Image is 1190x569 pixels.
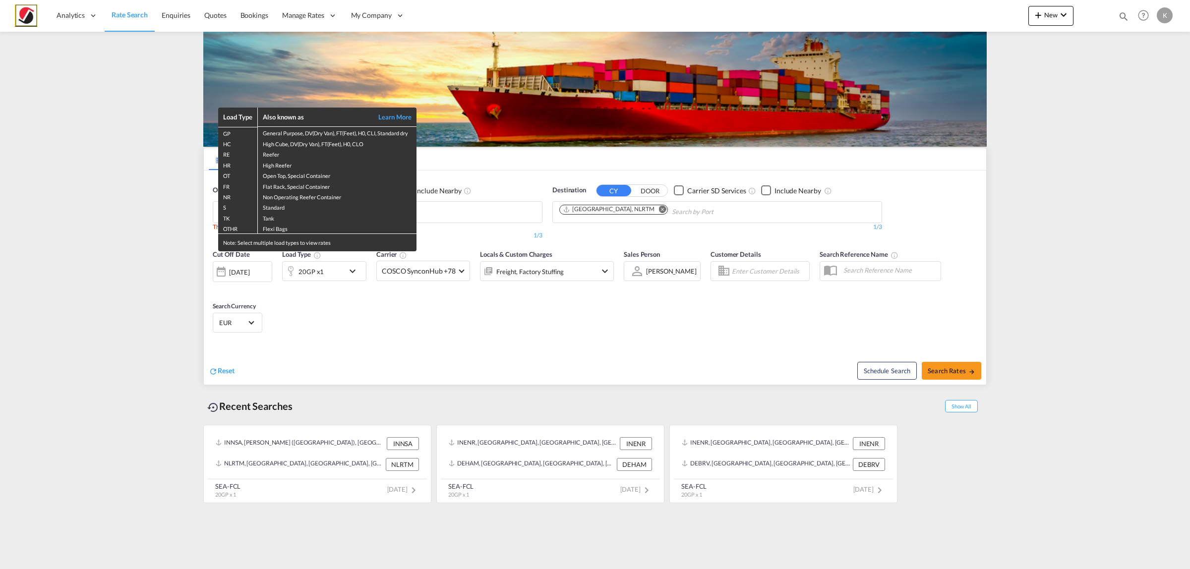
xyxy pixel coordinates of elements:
[258,159,416,170] td: High Reefer
[258,148,416,159] td: Reefer
[218,148,258,159] td: RE
[218,170,258,180] td: OT
[218,138,258,148] td: HC
[258,223,416,233] td: Flexi Bags
[258,138,416,148] td: High Cube, DV(Dry Van), FT(Feet), H0, CLO
[218,108,258,127] th: Load Type
[258,170,416,180] td: Open Top, Special Container
[258,201,416,212] td: Standard
[263,113,367,121] div: Also known as
[258,191,416,201] td: Non Operating Reefer Container
[218,180,258,191] td: FR
[218,212,258,223] td: TK
[218,159,258,170] td: HR
[258,212,416,223] td: Tank
[218,127,258,138] td: GP
[218,201,258,212] td: S
[218,223,258,233] td: OTHR
[258,127,416,138] td: General Purpose, DV(Dry Van), FT(Feet), H0, CLI, Standard dry
[218,234,416,251] div: Note: Select multiple load types to view rates
[218,191,258,201] td: NR
[367,113,412,121] a: Learn More
[258,180,416,191] td: Flat Rack, Special Container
